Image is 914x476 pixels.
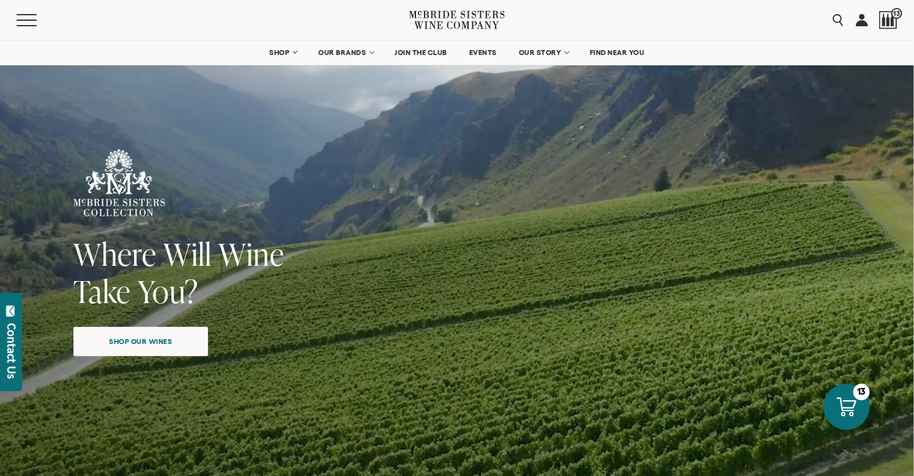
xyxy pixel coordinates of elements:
[387,40,455,65] a: JOIN THE CLUB
[269,48,290,57] span: SHOP
[261,40,304,65] a: SHOP
[310,40,381,65] a: OUR BRANDS
[461,40,505,65] a: EVENTS
[73,327,208,356] a: Shop our wines
[519,48,562,57] span: OUR STORY
[88,329,194,353] span: Shop our wines
[395,48,447,57] span: JOIN THE CLUB
[73,270,131,312] span: Take
[582,40,653,65] a: FIND NEAR YOU
[891,8,902,19] span: 13
[138,270,198,312] span: You?
[218,233,284,275] span: Wine
[73,233,157,275] span: Where
[590,48,645,57] span: FIND NEAR YOU
[17,14,61,26] button: Mobile Menu Trigger
[6,323,18,379] div: Contact Us
[853,384,870,400] div: 13
[318,48,366,57] span: OUR BRANDS
[511,40,576,65] a: OUR STORY
[469,48,497,57] span: EVENTS
[163,233,212,275] span: Will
